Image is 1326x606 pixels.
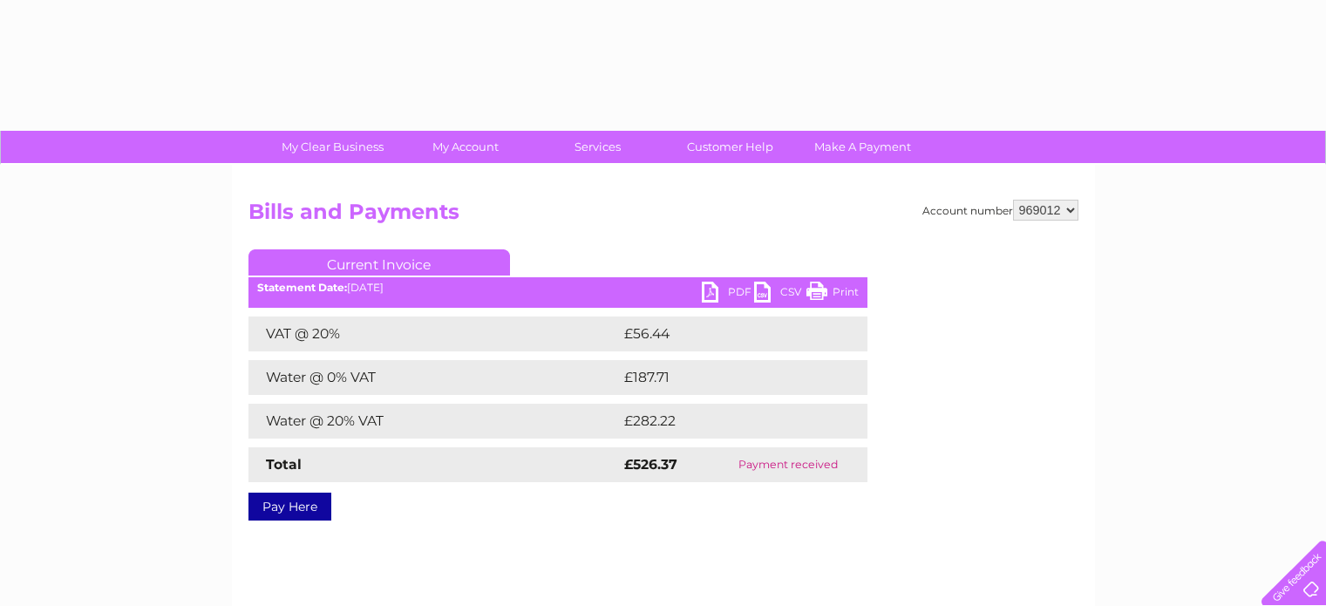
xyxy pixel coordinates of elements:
a: Pay Here [248,493,331,521]
strong: Total [266,456,302,473]
div: [DATE] [248,282,867,294]
a: My Account [393,131,537,163]
b: Statement Date: [257,281,347,294]
td: VAT @ 20% [248,317,620,351]
td: Water @ 0% VAT [248,360,620,395]
a: Print [806,282,859,307]
td: £187.71 [620,360,833,395]
a: Customer Help [658,131,802,163]
a: PDF [702,282,754,307]
td: £56.44 [620,317,833,351]
a: Services [526,131,670,163]
a: Current Invoice [248,249,510,276]
div: Account number [922,200,1078,221]
a: Make A Payment [791,131,935,163]
a: CSV [754,282,806,307]
a: My Clear Business [261,131,405,163]
td: Water @ 20% VAT [248,404,620,439]
td: Payment received [710,447,867,482]
td: £282.22 [620,404,836,439]
h2: Bills and Payments [248,200,1078,233]
strong: £526.37 [624,456,677,473]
